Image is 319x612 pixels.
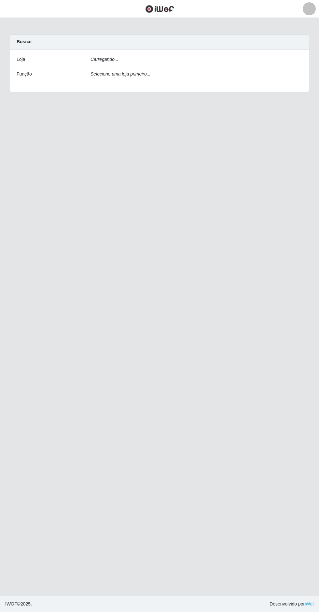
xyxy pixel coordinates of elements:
span: Desenvolvido por [270,601,314,607]
label: Função [17,71,32,77]
a: iWof [305,601,314,606]
span: IWOF [5,601,17,606]
span: © 2025 . [5,601,32,607]
img: CoreUI Logo [145,5,174,13]
i: Selecione uma loja primeiro... [90,71,150,76]
i: Carregando... [90,57,118,62]
label: Loja [17,56,25,63]
strong: Buscar [17,39,32,44]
